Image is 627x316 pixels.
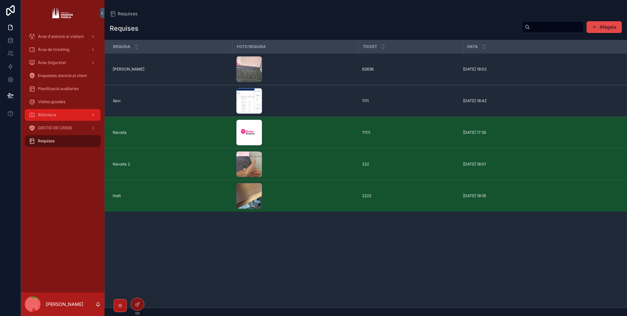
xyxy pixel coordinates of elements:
[113,193,121,198] span: Holii
[113,98,121,103] span: Xavi
[463,67,618,72] a: [DATE] 18:02
[113,162,228,167] a: Navalla 2
[38,125,72,131] span: GESTIÓ DE CRISIS
[362,130,459,135] a: 11111
[362,162,459,167] a: 222
[237,44,266,49] span: Foto requisa
[25,31,101,42] a: Àrea d'atenció al visitant
[38,47,69,52] span: Àrea de ticketing
[362,162,369,167] span: 222
[38,99,65,104] span: Visites guiades
[113,162,130,167] span: Navalla 2
[362,67,459,72] a: 62636
[38,60,66,65] span: Àrea Seguretat
[38,73,87,78] span: Enquestes atenció al client
[363,44,377,49] span: Ticket
[113,98,228,103] a: Xavi
[21,26,104,155] div: scrollable content
[463,193,486,198] span: [DATE] 19:35
[46,301,83,308] p: [PERSON_NAME]
[587,21,622,33] button: Afegeix
[362,193,371,198] span: 2222
[110,10,138,17] a: Requises
[113,67,144,72] span: [PERSON_NAME]
[113,67,228,72] a: [PERSON_NAME]
[463,98,618,103] a: [DATE] 18:42
[38,34,84,39] span: Àrea d'atenció al visitant
[113,44,130,49] span: Requisa
[463,162,486,167] span: [DATE] 18:01
[118,10,138,17] span: Requises
[25,122,101,134] a: GESTIÓ DE CRISIS
[463,162,618,167] a: [DATE] 18:01
[38,86,79,91] span: Planificació auditories
[463,67,487,72] span: [DATE] 18:02
[463,130,618,135] a: [DATE] 17:35
[25,44,101,55] a: Àrea de ticketing
[362,130,370,135] span: 11111
[113,193,228,198] a: Holii
[467,44,478,49] span: Data
[25,135,101,147] a: Requises
[110,24,138,33] h1: Requises
[362,193,459,198] a: 2222
[463,98,487,103] span: [DATE] 18:42
[362,67,374,72] span: 62636
[362,98,369,103] span: 1111
[362,98,459,103] a: 1111
[113,130,228,135] a: Navalla
[463,130,486,135] span: [DATE] 17:35
[25,96,101,108] a: Visites guiades
[113,130,127,135] span: Navalla
[25,109,101,121] a: Biblioteca
[52,8,73,18] img: App logo
[25,83,101,95] a: Planificació auditories
[25,57,101,69] a: Àrea Seguretat
[463,193,618,198] a: [DATE] 19:35
[38,112,56,118] span: Biblioteca
[38,138,55,144] span: Requises
[25,70,101,82] a: Enquestes atenció al client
